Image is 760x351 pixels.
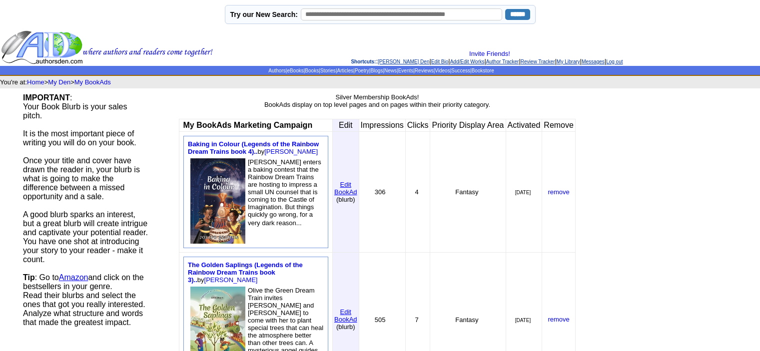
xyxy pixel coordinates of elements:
[183,121,312,129] b: My BookAds Marketing Campaign
[74,78,111,86] a: My BookAds
[375,188,386,196] font: 306
[469,50,510,57] a: Invite Friends!
[320,68,336,73] a: Stories
[606,59,623,64] a: Log out
[59,273,88,282] a: Amazon
[337,68,353,73] a: Articles
[23,93,70,102] b: IMPORTANT
[334,308,357,323] font: Edit BookAd
[582,59,605,64] a: Messages
[188,261,303,284] a: The Golden Saplings (Legends of the Rainbow Dream Trains book 3)..
[384,68,397,73] a: News
[27,78,44,86] a: Home
[548,316,569,323] a: remove
[370,68,383,73] a: Blogs
[305,68,319,73] a: Books
[432,121,504,129] font: Priority Display Area
[548,188,569,196] a: remove
[48,78,70,86] a: My Den
[415,68,434,73] a: Reviews
[334,180,357,196] a: EditBookAd
[188,261,303,284] font: by
[486,59,519,64] a: Author Tracker
[557,59,580,64] a: My Library
[23,273,35,282] b: Tip
[339,121,353,129] font: Edit
[431,59,448,64] a: Edit Bio
[378,59,429,64] a: [PERSON_NAME] Den
[215,50,759,65] div: : | | | | | | |
[287,68,303,73] a: eBooks
[375,316,386,324] font: 505
[544,121,574,129] font: Remove
[455,316,478,324] font: Fantasy
[1,30,213,65] img: header_logo2.gif
[336,323,355,331] font: (blurb)
[355,68,369,73] a: Poetry
[204,276,258,284] a: [PERSON_NAME]
[515,318,531,323] font: [DATE]
[334,181,357,196] font: Edit BookAd
[190,158,245,244] img: 80795.jpeg
[450,59,485,64] a: Add/Edit Works
[398,68,414,73] a: Events
[248,158,321,227] font: [PERSON_NAME] enters a baking contest that the Rainbow Dream Trains are hosting to impress a smal...
[351,59,376,64] span: Shortcuts:
[361,121,404,129] font: Impressions
[415,316,419,324] font: 7
[268,68,285,73] a: Authors
[188,140,319,155] font: by
[508,121,541,129] font: Activated
[334,307,357,323] a: EditBookAd
[515,190,531,195] font: [DATE]
[435,68,450,73] a: Videos
[455,188,478,196] font: Fantasy
[407,121,429,129] font: Clicks
[472,68,494,73] a: Bookstore
[451,68,470,73] a: Success
[23,93,148,327] font: : Your Book Blurb is your sales pitch. It is the most important piece of writing you will do on y...
[336,196,355,203] font: (blurb)
[521,59,555,64] a: Review Tracker
[264,148,318,155] a: [PERSON_NAME]
[230,10,298,18] label: Try our New Search:
[264,93,490,108] font: Silver Membership BookAds! BookAds display on top level pages and on pages within their priority ...
[188,140,319,155] a: Baking in Colour (Legends of the Rainbow Dream Trains book 4)..
[415,188,419,196] font: 4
